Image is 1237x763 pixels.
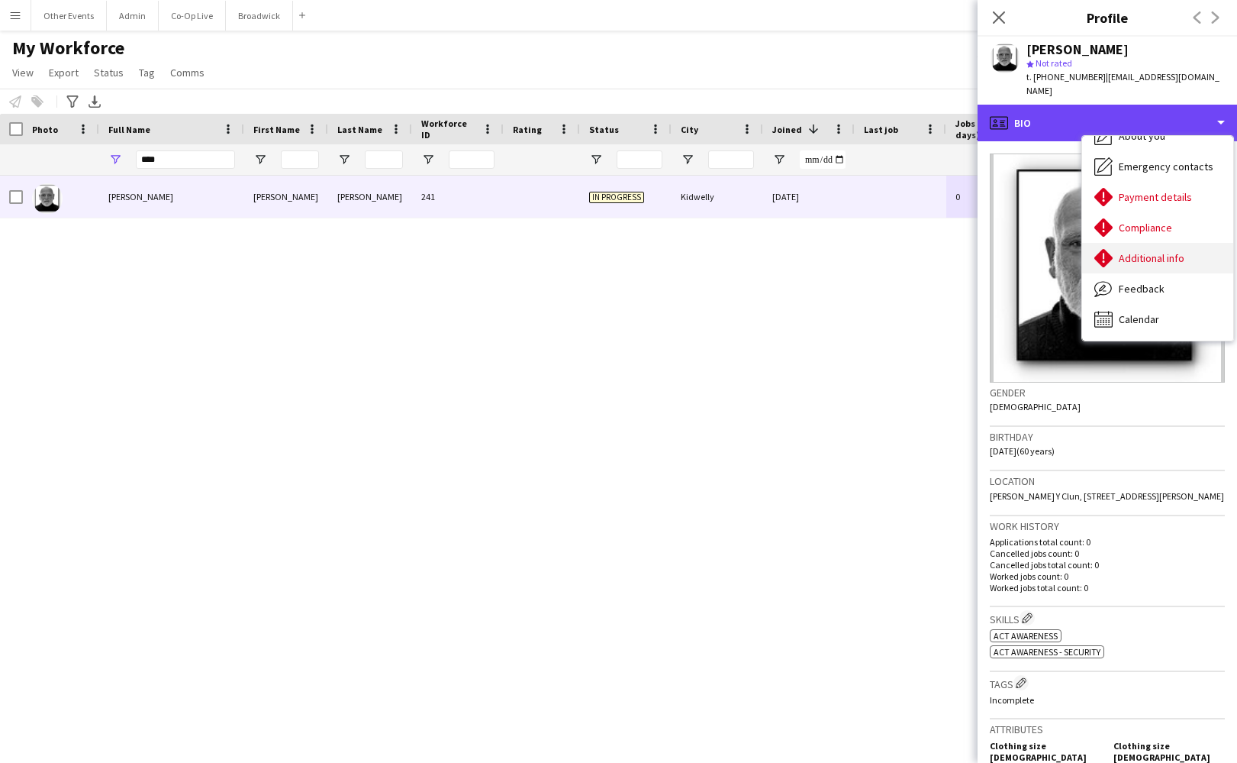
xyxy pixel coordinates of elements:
div: Payment details [1082,182,1233,212]
span: Photo [32,124,58,135]
span: Status [94,66,124,79]
span: [DEMOGRAPHIC_DATA] [990,401,1081,412]
input: Joined Filter Input [800,150,846,169]
h3: Work history [990,519,1225,533]
button: Open Filter Menu [337,153,351,167]
span: [PERSON_NAME] Y Clun, [STREET_ADDRESS][PERSON_NAME] [990,490,1224,502]
span: City [681,124,698,135]
a: Comms [164,63,211,82]
span: In progress [589,192,644,203]
div: 0 [946,176,1045,218]
span: ACT Awareness [994,630,1058,642]
h3: Gender [990,386,1225,399]
input: City Filter Input [708,150,754,169]
h5: Clothing size [DEMOGRAPHIC_DATA] [990,740,1101,763]
a: Status [88,63,130,82]
span: | [EMAIL_ADDRESS][DOMAIN_NAME] [1026,71,1219,96]
button: Co-Op Live [159,1,226,31]
img: Crew avatar or photo [990,154,1225,383]
a: Tag [133,63,161,82]
span: Last Name [337,124,382,135]
input: Full Name Filter Input [136,150,235,169]
button: Open Filter Menu [108,153,122,167]
div: 241 [412,176,504,218]
p: Worked jobs count: 0 [990,571,1225,582]
div: [DATE] [763,176,855,218]
span: Export [49,66,79,79]
div: Compliance [1082,212,1233,243]
h3: Tags [990,675,1225,691]
div: [PERSON_NAME] [328,176,412,218]
input: Last Name Filter Input [365,150,403,169]
div: Calendar [1082,304,1233,335]
p: Applications total count: 0 [990,536,1225,548]
span: My Workforce [12,37,124,60]
span: Calendar [1119,312,1159,326]
h3: Birthday [990,430,1225,444]
span: Workforce ID [421,118,476,141]
span: Emergency contacts [1119,160,1213,173]
span: View [12,66,34,79]
button: Open Filter Menu [681,153,694,167]
span: First Name [253,124,300,135]
span: Joined [772,124,802,135]
span: Feedback [1119,282,1165,296]
button: Broadwick [226,1,293,31]
div: [PERSON_NAME] [244,176,328,218]
p: Cancelled jobs count: 0 [990,548,1225,559]
h3: Profile [978,8,1237,27]
button: Admin [107,1,159,31]
p: Worked jobs total count: 0 [990,582,1225,593]
div: Bio [978,105,1237,141]
div: [PERSON_NAME] [1026,43,1129,57]
button: Open Filter Menu [253,153,267,167]
span: Not rated [1036,57,1072,69]
app-action-btn: Advanced filters [63,92,82,111]
input: Status Filter Input [617,150,662,169]
span: Tag [139,66,155,79]
span: Last job [864,124,898,135]
span: [DATE] (60 years) [990,445,1055,457]
h5: Clothing size [DEMOGRAPHIC_DATA] [1113,740,1225,763]
p: Cancelled jobs total count: 0 [990,559,1225,571]
a: View [6,63,40,82]
div: About you [1082,121,1233,151]
span: Jobs (last 90 days) [955,118,1018,141]
span: About you [1119,129,1165,143]
span: Status [589,124,619,135]
span: Payment details [1119,190,1192,204]
button: Other Events [31,1,107,31]
span: Additional info [1119,251,1184,265]
div: Emergency contacts [1082,151,1233,182]
a: Export [43,63,85,82]
h3: Skills [990,610,1225,626]
p: Incomplete [990,694,1225,706]
span: [PERSON_NAME] [108,191,173,202]
app-action-btn: Export XLSX [85,92,104,111]
span: Comms [170,66,205,79]
button: Open Filter Menu [421,153,435,167]
span: t. [PHONE_NUMBER] [1026,71,1106,82]
span: Compliance [1119,221,1172,234]
input: Workforce ID Filter Input [449,150,494,169]
h3: Location [990,474,1225,488]
button: Open Filter Menu [772,153,786,167]
img: Andy Pughsley [32,183,63,214]
button: Open Filter Menu [589,153,603,167]
div: Kidwelly [672,176,763,218]
span: ACT Awareness - Security [994,646,1100,658]
h3: Attributes [990,723,1225,736]
div: Feedback [1082,273,1233,304]
input: First Name Filter Input [281,150,319,169]
span: Full Name [108,124,150,135]
span: Rating [513,124,542,135]
div: Additional info [1082,243,1233,273]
